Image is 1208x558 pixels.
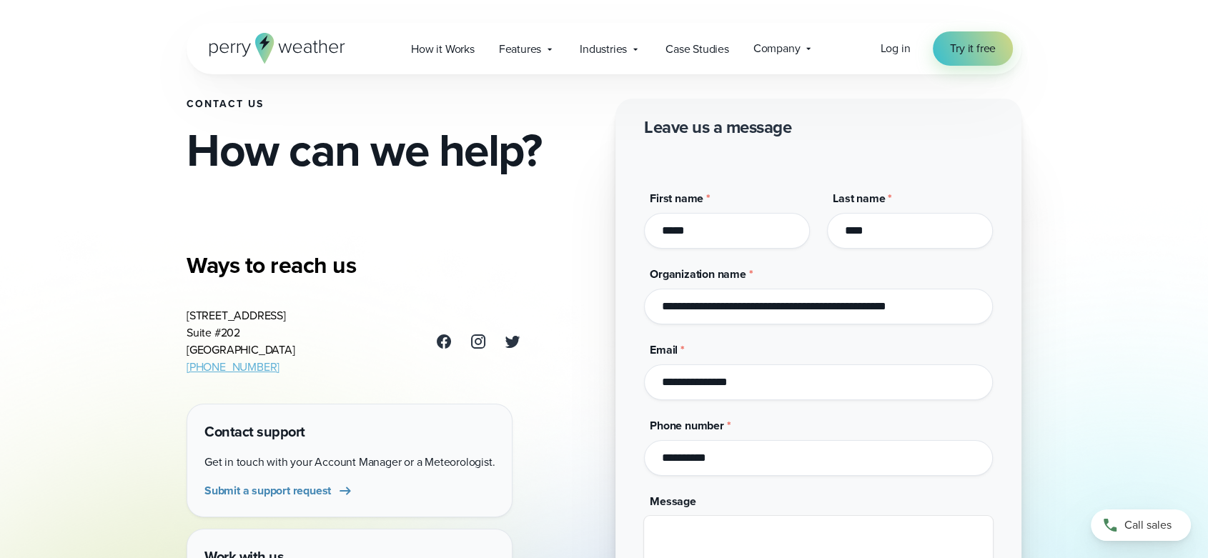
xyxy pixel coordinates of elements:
[665,41,729,58] span: Case Studies
[399,34,487,64] a: How it Works
[204,422,495,442] h4: Contact support
[653,34,741,64] a: Case Studies
[187,307,295,376] address: [STREET_ADDRESS] Suite #202 [GEOGRAPHIC_DATA]
[880,40,910,57] a: Log in
[650,190,703,206] span: First name
[204,454,495,471] p: Get in touch with your Account Manager or a Meteorologist.
[644,116,791,139] h2: Leave us a message
[833,190,885,206] span: Last name
[933,31,1013,66] a: Try it free
[204,482,354,499] a: Submit a support request
[880,40,910,56] span: Log in
[1124,517,1172,534] span: Call sales
[753,40,801,57] span: Company
[580,41,627,58] span: Industries
[499,41,541,58] span: Features
[187,127,593,173] h2: How can we help?
[187,99,593,110] h1: Contact Us
[650,342,678,358] span: Email
[650,417,724,434] span: Phone number
[1091,509,1191,541] a: Call sales
[650,493,696,509] span: Message
[187,251,521,279] h3: Ways to reach us
[204,482,331,499] span: Submit a support request
[411,41,475,58] span: How it Works
[950,40,996,57] span: Try it free
[187,359,279,375] a: [PHONE_NUMBER]
[650,266,746,282] span: Organization name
